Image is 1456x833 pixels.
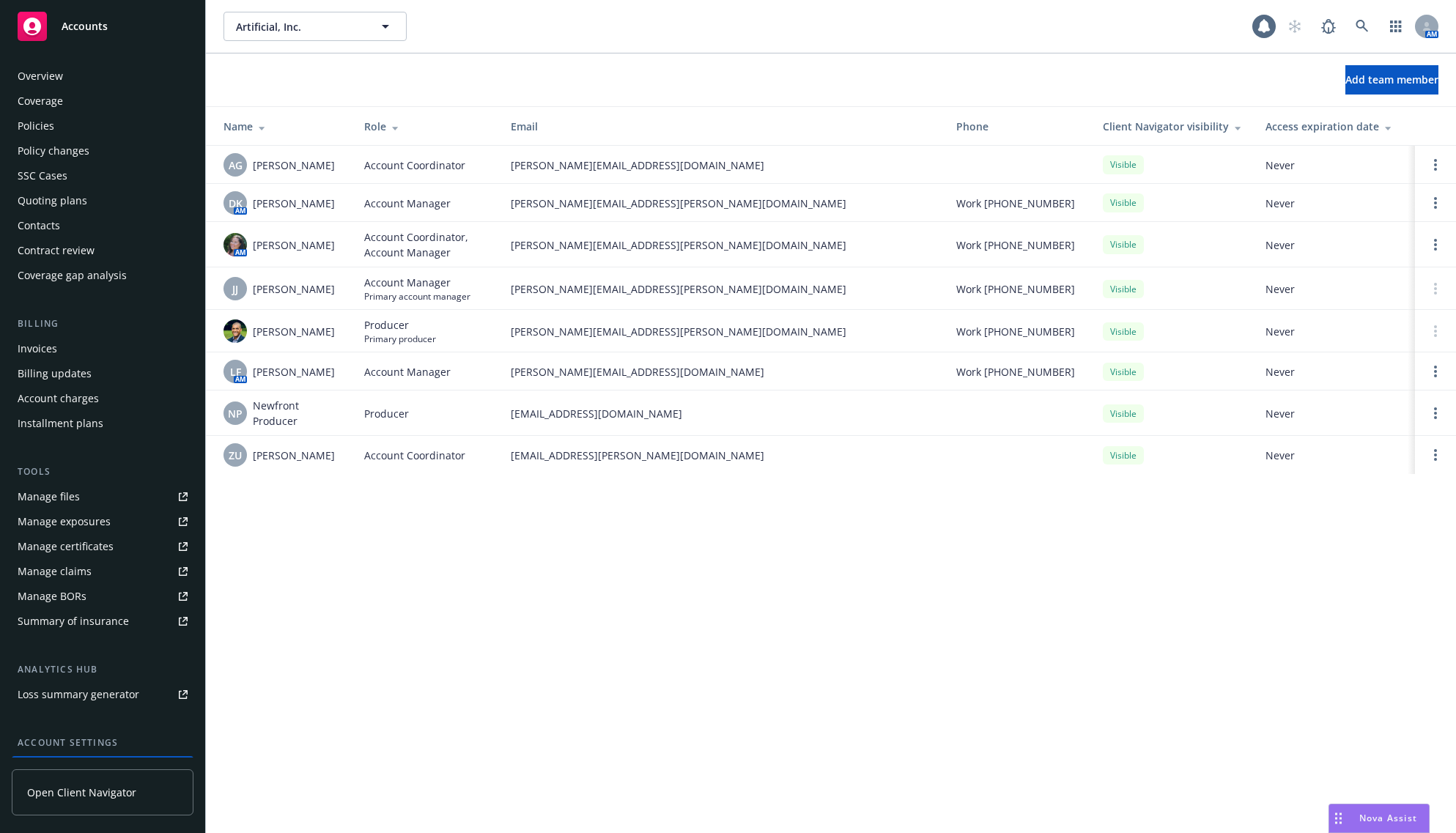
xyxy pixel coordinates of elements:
[364,317,436,333] span: Producer
[18,535,114,558] div: Manage certificates
[1265,324,1403,339] span: Never
[1427,404,1444,422] a: Open options
[12,264,193,287] a: Coverage gap analysis
[253,448,335,463] span: [PERSON_NAME]
[18,610,129,633] div: Summary of insurance
[12,585,193,608] a: Manage BORs
[12,387,193,410] a: Account charges
[27,785,136,800] span: Open Client Navigator
[364,119,487,134] div: Role
[236,19,363,34] span: Artificial, Inc.
[18,214,60,237] div: Contacts
[956,324,1075,339] span: Work [PHONE_NUMBER]
[1103,446,1144,464] div: Visible
[12,89,193,113] a: Coverage
[18,510,111,533] div: Manage exposures
[223,12,407,41] button: Artificial, Inc.
[12,189,193,212] a: Quoting plans
[18,412,103,435] div: Installment plans
[253,196,335,211] span: [PERSON_NAME]
[18,362,92,385] div: Billing updates
[18,89,63,113] div: Coverage
[1345,65,1438,95] button: Add team member
[228,406,243,421] span: NP
[12,662,193,677] div: Analytics hub
[956,281,1075,297] span: Work [PHONE_NUMBER]
[956,119,1079,134] div: Phone
[18,64,63,88] div: Overview
[18,485,80,508] div: Manage files
[1314,12,1343,41] a: Report a Bug
[364,333,436,345] span: Primary producer
[223,233,247,256] img: photo
[229,158,243,173] span: AG
[18,683,139,706] div: Loss summary generator
[12,464,193,479] div: Tools
[12,337,193,360] a: Invoices
[12,362,193,385] a: Billing updates
[364,364,451,380] span: Account Manager
[12,683,193,706] a: Loss summary generator
[1427,156,1444,174] a: Open options
[1103,322,1144,341] div: Visible
[1103,235,1144,253] div: Visible
[12,164,193,188] a: SSC Cases
[62,21,108,32] span: Accounts
[12,412,193,435] a: Installment plans
[18,114,54,138] div: Policies
[511,158,933,173] span: [PERSON_NAME][EMAIL_ADDRESS][DOMAIN_NAME]
[12,535,193,558] a: Manage certificates
[1359,812,1417,824] span: Nova Assist
[253,237,335,253] span: [PERSON_NAME]
[12,510,193,533] a: Manage exposures
[12,560,193,583] a: Manage claims
[253,324,335,339] span: [PERSON_NAME]
[253,281,335,297] span: [PERSON_NAME]
[511,281,933,297] span: [PERSON_NAME][EMAIL_ADDRESS][PERSON_NAME][DOMAIN_NAME]
[1103,404,1144,423] div: Visible
[364,229,487,260] span: Account Coordinator, Account Manager
[1381,12,1411,41] a: Switch app
[511,324,933,339] span: [PERSON_NAME][EMAIL_ADDRESS][PERSON_NAME][DOMAIN_NAME]
[1103,363,1144,381] div: Visible
[1329,804,1348,832] div: Drag to move
[511,364,933,380] span: [PERSON_NAME][EMAIL_ADDRESS][DOMAIN_NAME]
[1265,364,1403,380] span: Never
[1348,12,1377,41] a: Search
[1265,406,1403,421] span: Never
[364,158,465,173] span: Account Coordinator
[12,485,193,508] a: Manage files
[1265,448,1403,463] span: Never
[1328,804,1430,833] button: Nova Assist
[253,398,341,429] span: Newfront Producer
[1103,280,1144,298] div: Visible
[18,387,99,410] div: Account charges
[956,364,1075,380] span: Work [PHONE_NUMBER]
[1103,193,1144,212] div: Visible
[1265,281,1403,297] span: Never
[18,164,67,188] div: SSC Cases
[223,119,341,134] div: Name
[1265,237,1403,253] span: Never
[1345,73,1438,86] span: Add team member
[956,196,1075,211] span: Work [PHONE_NUMBER]
[364,406,409,421] span: Producer
[253,364,335,380] span: [PERSON_NAME]
[18,337,57,360] div: Invoices
[1265,119,1403,134] div: Access expiration date
[12,139,193,163] a: Policy changes
[229,196,243,211] span: DK
[12,610,193,633] a: Summary of insurance
[364,290,470,303] span: Primary account manager
[12,316,193,331] div: Billing
[1427,236,1444,253] a: Open options
[18,264,127,287] div: Coverage gap analysis
[229,448,242,463] span: ZU
[511,196,933,211] span: [PERSON_NAME][EMAIL_ADDRESS][PERSON_NAME][DOMAIN_NAME]
[364,196,451,211] span: Account Manager
[1427,363,1444,380] a: Open options
[1427,194,1444,212] a: Open options
[12,239,193,262] a: Contract review
[364,448,465,463] span: Account Coordinator
[12,6,193,47] a: Accounts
